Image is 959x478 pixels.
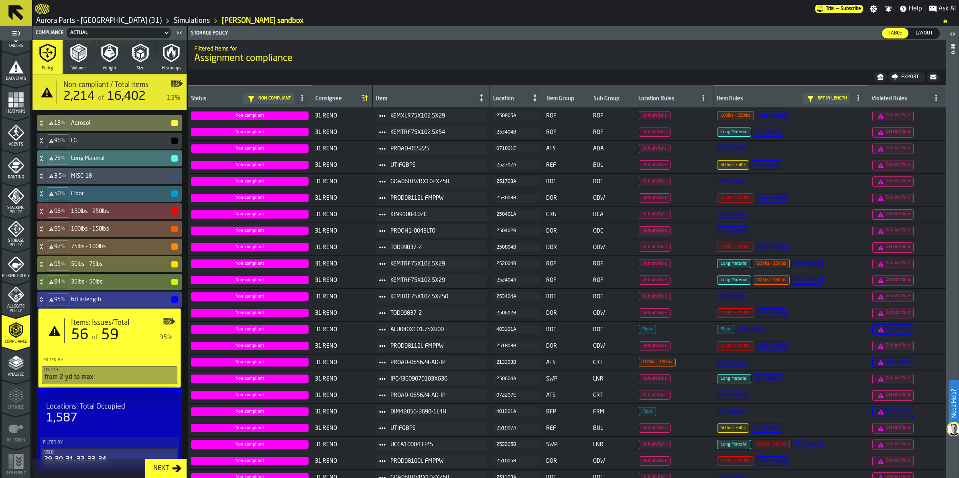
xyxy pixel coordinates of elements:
[496,294,536,300] div: 253404A
[136,66,144,71] span: Size
[98,95,104,101] span: of
[593,261,632,267] span: ROF
[717,259,751,268] span: Assignment Compliance Rule
[496,409,536,415] div: 401201A
[496,277,536,283] div: 252404A
[493,407,540,416] button: button-401201A
[872,176,914,187] span: Assignment Compliance Rule
[390,146,480,152] span: PROAD-065225
[315,162,369,168] span: 31 RENO
[42,66,53,71] span: Policy
[92,334,98,341] span: of
[37,239,179,255] div: 75lbs - 100lbs
[315,261,369,267] span: 31 RENO
[54,261,61,267] span: 95
[753,259,790,268] span: Assignment Compliance Rule
[107,91,146,103] span: 16,402
[163,312,176,350] label: button-toggle-Show on Map
[37,150,179,166] div: Long Material
[2,84,30,116] li: menu Heatmaps
[898,74,922,80] div: Export
[546,211,587,218] span: CRG
[546,195,587,201] span: DOR
[546,244,587,251] span: DOR
[912,30,936,37] span: Layout
[194,44,940,52] h2: Sub Title
[46,402,173,411] div: Title
[872,209,914,220] span: Assignment Compliance Rule
[61,261,65,267] span: %
[36,16,162,25] a: link-to-/wh/i/aa2e4adb-2cd5-4688-aa4a-ec82bcf75d46
[882,28,909,39] label: button-switch-multi-Table
[806,95,818,103] div: hide filter
[756,111,787,120] span: Assignment Compliance Rule
[390,178,480,185] span: GDA060TWRX102X250
[167,93,180,103] div: 13%
[191,259,309,268] span: Assignment Compliance Status
[33,74,187,110] div: stat-Non-compliant / Total items
[547,95,587,103] div: Item Group
[71,190,171,197] h4: Floor
[71,243,171,250] h4: 75lbs - 100lbs
[71,318,173,327] div: Title
[191,210,309,219] span: Assignment Compliance Status
[171,155,178,162] button: button-
[717,193,754,203] span: Assignment Compliance Rule
[2,109,30,114] span: Heatmaps
[593,95,632,103] div: Sub Group
[174,28,185,38] label: button-toggle-Close me
[315,195,369,201] span: 31 RENO
[171,74,183,110] label: button-toggle-Show on Map
[171,226,178,232] button: button-
[815,5,863,13] div: Menu Subscription
[61,209,65,214] span: %
[896,4,925,14] label: button-toggle-Help
[947,28,958,42] label: button-toggle-Open
[2,44,30,48] span: Orders
[882,28,908,38] div: thumb
[2,282,30,314] li: menu Allocate Policy
[2,314,30,346] li: menu Compliance
[639,111,670,120] span: Assignment Compliance Rule
[496,261,536,267] div: 252004B
[493,358,540,367] button: button-213303B
[493,144,540,153] button: button-071801E
[639,259,670,268] span: Assignment Compliance Rule
[54,226,61,232] span: 95
[61,191,65,196] span: %
[496,360,536,365] div: 213303B
[222,16,304,25] a: link-to-/wh/i/aa2e4adb-2cd5-4688-aa4a-ec82bcf75d46/simulations/05b151c9-ffc9-4868-af08-f7624f040744
[493,95,528,103] div: Location
[390,261,480,267] span: KEMTRF75X102.5X29
[546,129,587,136] span: ROF
[2,206,30,215] span: Stacking Policy
[54,155,61,162] span: 76
[315,244,369,251] span: 31 RENO
[496,162,536,168] div: 252707A
[493,276,540,285] button: button-252404A
[41,438,178,447] label: Filter By
[493,391,540,400] button: button-072207E
[2,347,30,379] li: menu Analyse
[2,446,30,478] li: menu Implement
[496,442,536,448] div: 252205B
[2,142,30,147] span: Agents
[496,179,536,184] div: 251703A
[103,66,116,71] span: Weight
[150,464,172,473] div: Next
[493,309,540,318] button: button-250602B
[836,6,839,12] span: —
[493,292,540,301] button: button-253404A
[35,2,49,16] a: logo-header
[145,459,187,478] button: button-Next
[63,81,180,89] div: Title
[2,18,30,51] li: menu Orders
[43,455,176,464] div: 29, 30, 31, 32, 33, 34
[950,42,955,476] div: Info
[639,177,670,186] span: Assignment Compliance Rule
[62,173,66,179] span: %
[171,261,178,267] button: button-
[315,129,369,136] span: 31 RENO
[2,438,30,443] span: Re-assign
[496,458,536,464] div: 251005B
